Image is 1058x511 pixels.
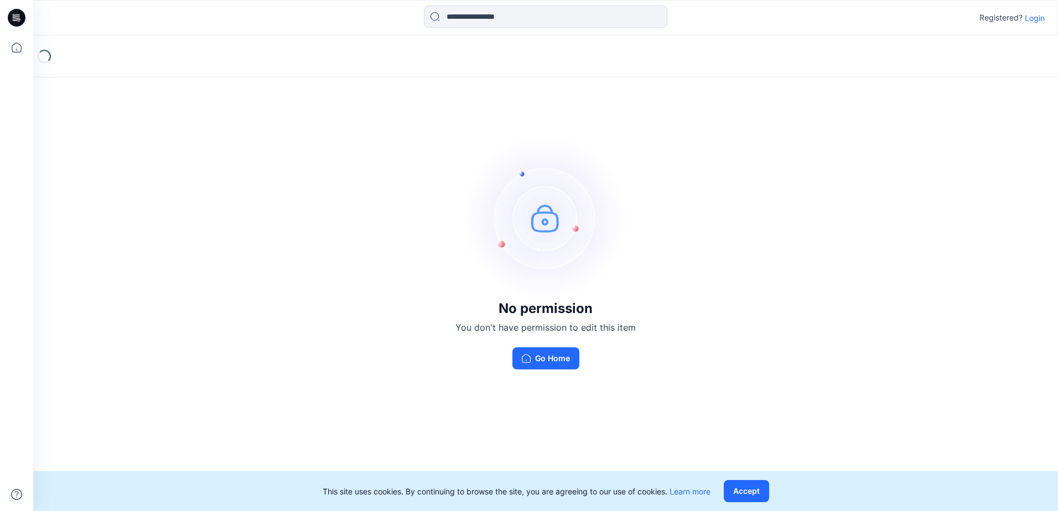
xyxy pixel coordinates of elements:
p: Login [1025,12,1045,24]
p: You don't have permission to edit this item [455,321,636,334]
button: Go Home [512,347,579,369]
button: Accept [724,480,769,502]
h3: No permission [455,301,636,316]
a: Learn more [670,487,710,496]
p: Registered? [979,11,1023,24]
img: no-perm.svg [463,135,629,301]
p: This site uses cookies. By continuing to browse the site, you are agreeing to our use of cookies. [323,486,710,497]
